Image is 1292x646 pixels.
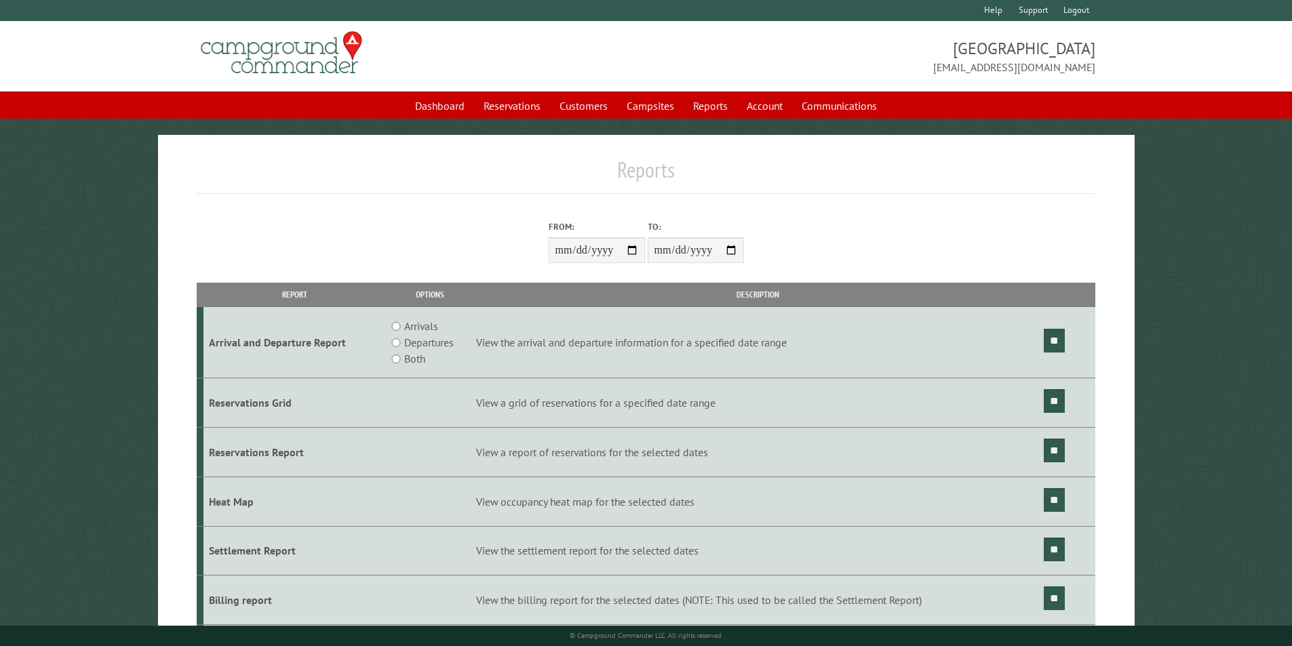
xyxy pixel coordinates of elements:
[570,631,723,640] small: © Campground Commander LLC. All rights reserved.
[549,220,645,233] label: From:
[197,26,366,79] img: Campground Commander
[407,93,473,119] a: Dashboard
[203,307,386,378] td: Arrival and Departure Report
[197,157,1096,194] h1: Reports
[474,378,1042,428] td: View a grid of reservations for a specified date range
[648,220,744,233] label: To:
[475,93,549,119] a: Reservations
[474,307,1042,378] td: View the arrival and departure information for a specified date range
[646,37,1096,75] span: [GEOGRAPHIC_DATA] [EMAIL_ADDRESS][DOMAIN_NAME]
[203,477,386,526] td: Heat Map
[739,93,791,119] a: Account
[474,477,1042,526] td: View occupancy heat map for the selected dates
[404,350,425,367] label: Both
[474,427,1042,477] td: View a report of reservations for the selected dates
[685,93,736,119] a: Reports
[203,576,386,625] td: Billing report
[385,283,473,306] th: Options
[203,427,386,477] td: Reservations Report
[404,334,454,350] label: Departures
[404,318,438,334] label: Arrivals
[619,93,682,119] a: Campsites
[474,576,1042,625] td: View the billing report for the selected dates (NOTE: This used to be called the Settlement Report)
[794,93,885,119] a: Communications
[203,526,386,576] td: Settlement Report
[551,93,616,119] a: Customers
[203,378,386,428] td: Reservations Grid
[474,283,1042,306] th: Description
[474,526,1042,576] td: View the settlement report for the selected dates
[203,283,386,306] th: Report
